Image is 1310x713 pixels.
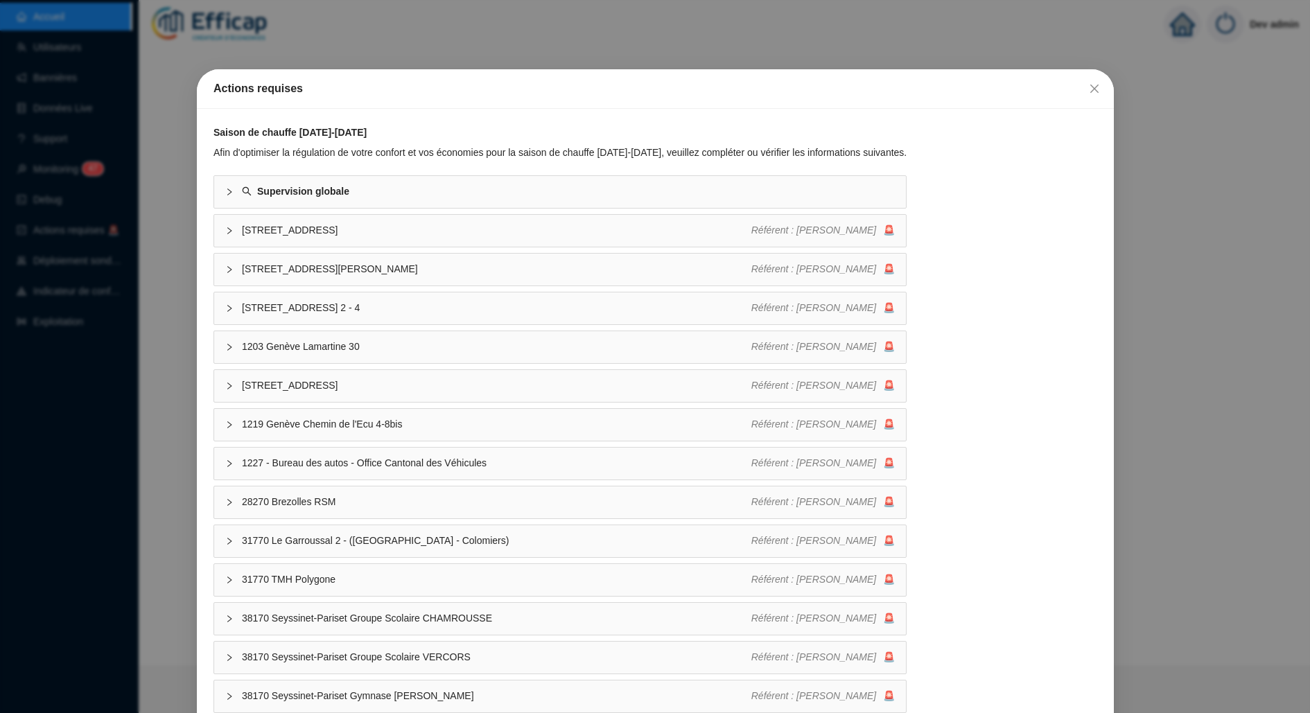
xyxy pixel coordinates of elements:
span: Référent : [PERSON_NAME] [751,263,876,274]
div: 🚨 [751,495,895,509]
div: 🚨 [751,650,895,664]
span: collapsed [225,343,234,351]
span: 1203 Genève Lamartine 30 [242,340,751,354]
span: close [1089,83,1100,94]
div: 🚨 [751,611,895,626]
span: Référent : [PERSON_NAME] [751,341,876,352]
span: collapsed [225,227,234,235]
span: Référent : [PERSON_NAME] [751,535,876,546]
span: Fermer [1083,83,1106,94]
div: 38170 Seyssinet-Pariset Gymnase [PERSON_NAME]Référent : [PERSON_NAME]🚨 [214,680,906,712]
div: 🚨 [751,301,895,315]
div: [STREET_ADDRESS] 2 - 4Référent : [PERSON_NAME]🚨 [214,292,906,324]
div: 1219 Genève Chemin de l'Ecu 4-8bisRéférent : [PERSON_NAME]🚨 [214,409,906,441]
div: Afin d'optimiser la régulation de votre confort et vos économies pour la saison de chauffe [DATE]... [213,146,907,160]
span: [STREET_ADDRESS] [242,223,751,238]
span: collapsed [225,459,234,468]
div: 🚨 [751,456,895,470]
div: [STREET_ADDRESS][PERSON_NAME]Référent : [PERSON_NAME]🚨 [214,254,906,285]
span: Référent : [PERSON_NAME] [751,457,876,468]
span: collapsed [225,304,234,313]
span: collapsed [225,615,234,623]
span: 38170 Seyssinet-Pariset Gymnase [PERSON_NAME] [242,689,751,703]
span: 31770 Le Garroussal 2 - ([GEOGRAPHIC_DATA] - Colomiers) [242,534,751,548]
strong: Saison de chauffe [DATE]-[DATE] [213,127,367,138]
div: 28270 Brezolles RSMRéférent : [PERSON_NAME]🚨 [214,486,906,518]
span: Référent : [PERSON_NAME] [751,302,876,313]
div: 🚨 [751,223,895,238]
span: collapsed [225,692,234,701]
div: 🚨 [751,572,895,587]
button: Close [1083,78,1106,100]
div: [STREET_ADDRESS]Référent : [PERSON_NAME]🚨 [214,370,906,402]
strong: Supervision globale [257,186,349,197]
div: 🚨 [751,340,895,354]
span: 38170 Seyssinet-Pariset Groupe Scolaire CHAMROUSSE [242,611,751,626]
span: [STREET_ADDRESS] [242,378,751,393]
span: Référent : [PERSON_NAME] [751,419,876,430]
span: [STREET_ADDRESS][PERSON_NAME] [242,262,751,276]
div: 🚨 [751,534,895,548]
span: collapsed [225,537,234,545]
div: 🚨 [751,689,895,703]
div: 38170 Seyssinet-Pariset Groupe Scolaire VERCORSRéférent : [PERSON_NAME]🚨 [214,642,906,674]
div: 31770 Le Garroussal 2 - ([GEOGRAPHIC_DATA] - Colomiers)Référent : [PERSON_NAME]🚨 [214,525,906,557]
div: 🚨 [751,378,895,393]
span: Référent : [PERSON_NAME] [751,574,876,585]
span: search [242,186,252,196]
div: 1227 - Bureau des autos - Office Cantonal des VéhiculesRéférent : [PERSON_NAME]🚨 [214,448,906,479]
span: 1227 - Bureau des autos - Office Cantonal des Véhicules [242,456,751,470]
span: 28270 Brezolles RSM [242,495,751,509]
div: [STREET_ADDRESS]Référent : [PERSON_NAME]🚨 [214,215,906,247]
span: Référent : [PERSON_NAME] [751,651,876,662]
span: Référent : [PERSON_NAME] [751,225,876,236]
span: collapsed [225,382,234,390]
div: 🚨 [751,262,895,276]
span: collapsed [225,498,234,507]
span: [STREET_ADDRESS] 2 - 4 [242,301,751,315]
span: 1219 Genève Chemin de l'Ecu 4-8bis [242,417,751,432]
div: 31770 TMH PolygoneRéférent : [PERSON_NAME]🚨 [214,564,906,596]
div: Actions requises [213,80,1097,97]
span: Référent : [PERSON_NAME] [751,496,876,507]
span: 31770 TMH Polygone [242,572,751,587]
span: Référent : [PERSON_NAME] [751,380,876,391]
div: Supervision globale [214,176,906,208]
span: collapsed [225,265,234,274]
div: 🚨 [751,417,895,432]
div: 1203 Genève Lamartine 30Référent : [PERSON_NAME]🚨 [214,331,906,363]
span: collapsed [225,576,234,584]
span: collapsed [225,188,234,196]
span: collapsed [225,653,234,662]
span: 38170 Seyssinet-Pariset Groupe Scolaire VERCORS [242,650,751,664]
span: Référent : [PERSON_NAME] [751,613,876,624]
div: 38170 Seyssinet-Pariset Groupe Scolaire CHAMROUSSERéférent : [PERSON_NAME]🚨 [214,603,906,635]
span: collapsed [225,421,234,429]
span: Référent : [PERSON_NAME] [751,690,876,701]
